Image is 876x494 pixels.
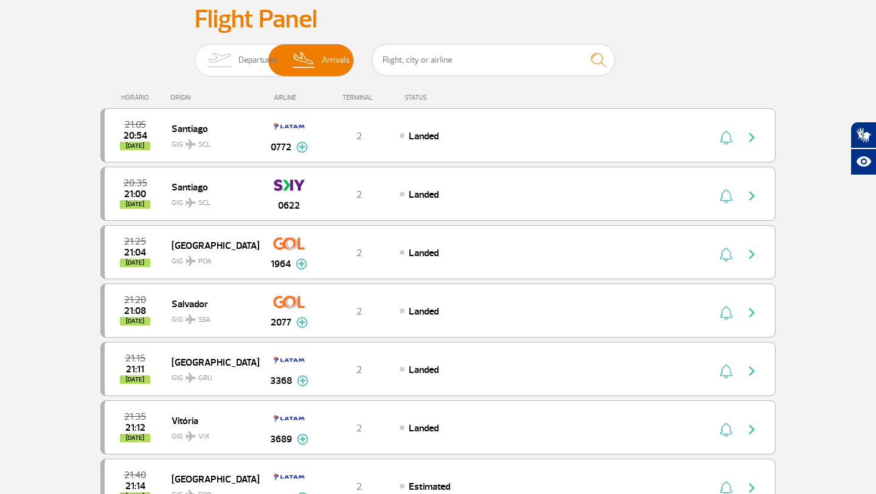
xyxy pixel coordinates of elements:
span: 2 [356,422,362,434]
span: 2 [356,247,362,259]
span: [DATE] [120,434,150,442]
span: GIG [172,425,249,442]
span: 2025-08-27 21:12:00 [125,423,145,432]
span: [DATE] [120,200,150,209]
span: Landed [409,305,439,318]
span: 2 [356,364,362,376]
span: [DATE] [120,142,150,150]
div: Plugin de acessibilidade da Hand Talk. [850,122,876,175]
span: 0772 [271,140,291,155]
span: Estimated [409,481,450,493]
span: GIG [172,366,249,384]
img: seta-direita-painel-voo.svg [745,189,759,203]
img: destiny_airplane.svg [186,139,196,149]
img: slider-embarque [200,44,238,76]
span: Departures [238,44,277,76]
img: mais-info-painel-voo.svg [296,142,308,153]
span: GIG [172,191,249,209]
span: VIX [198,431,210,442]
span: POA [198,256,212,267]
span: Landed [409,364,439,376]
span: 2025-08-27 21:25:00 [124,237,146,246]
span: 2025-08-27 20:35:00 [123,179,147,187]
div: ORIGIN [170,94,259,102]
span: 2025-08-27 21:35:00 [124,412,146,421]
span: 2025-08-27 21:20:00 [124,296,146,304]
button: Abrir recursos assistivos. [850,148,876,175]
input: Flight, city or airline [372,44,615,76]
span: SCL [198,198,210,209]
img: sino-painel-voo.svg [720,364,732,378]
span: [GEOGRAPHIC_DATA] [172,471,249,487]
button: Abrir tradutor de língua de sinais. [850,122,876,148]
span: 0622 [278,198,300,213]
span: 2025-08-27 20:54:55 [123,131,147,140]
span: Arrivals [322,44,350,76]
span: 2 [356,130,362,142]
span: [DATE] [120,259,150,267]
img: seta-direita-painel-voo.svg [745,364,759,378]
span: 2 [356,481,362,493]
span: 2025-08-27 21:08:20 [124,307,146,315]
img: sino-painel-voo.svg [720,305,732,320]
img: mais-info-painel-voo.svg [297,434,308,445]
img: sino-painel-voo.svg [720,189,732,203]
span: GIG [172,308,249,325]
span: 2025-08-27 21:11:00 [126,365,144,374]
img: destiny_airplane.svg [186,431,196,441]
span: 3689 [270,432,292,447]
span: 1964 [271,257,291,271]
span: Santiago [172,179,249,195]
span: 3368 [270,374,292,388]
span: [DATE] [120,375,150,384]
span: [GEOGRAPHIC_DATA] [172,237,249,253]
img: destiny_airplane.svg [186,373,196,383]
span: SSA [198,315,210,325]
img: destiny_airplane.svg [186,315,196,324]
img: slider-desembarque [286,44,322,76]
img: mais-info-painel-voo.svg [297,375,308,386]
span: SCL [198,139,210,150]
span: Landed [409,422,439,434]
img: destiny_airplane.svg [186,256,196,266]
span: 2025-08-27 21:15:00 [125,354,145,363]
img: seta-direita-painel-voo.svg [745,247,759,262]
span: 2025-08-27 21:40:00 [124,471,146,479]
img: mais-info-painel-voo.svg [296,259,307,270]
span: Landed [409,189,439,201]
span: GIG [172,133,249,150]
div: AIRLINE [259,94,319,102]
img: sino-painel-voo.svg [720,247,732,262]
span: 2 [356,305,362,318]
span: Landed [409,247,439,259]
div: HORÁRIO [104,94,170,102]
div: TERMINAL [319,94,398,102]
span: 2025-08-27 21:00:50 [124,190,146,198]
h3: Flight Panel [195,4,681,35]
img: seta-direita-painel-voo.svg [745,130,759,145]
span: Santiago [172,120,249,136]
span: 2025-08-27 21:14:00 [125,482,145,490]
img: seta-direita-painel-voo.svg [745,422,759,437]
div: STATUS [398,94,498,102]
span: GRU [198,373,212,384]
span: Landed [409,130,439,142]
img: destiny_airplane.svg [186,198,196,207]
span: [GEOGRAPHIC_DATA] [172,354,249,370]
span: 2077 [271,315,291,330]
img: mais-info-painel-voo.svg [296,317,308,328]
span: [DATE] [120,317,150,325]
span: Vitória [172,412,249,428]
img: seta-direita-painel-voo.svg [745,305,759,320]
span: GIG [172,249,249,267]
img: sino-painel-voo.svg [720,130,732,145]
span: Salvador [172,296,249,311]
span: 2 [356,189,362,201]
span: 2025-08-27 21:05:00 [125,120,146,129]
img: sino-painel-voo.svg [720,422,732,437]
span: 2025-08-27 21:04:50 [124,248,146,257]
